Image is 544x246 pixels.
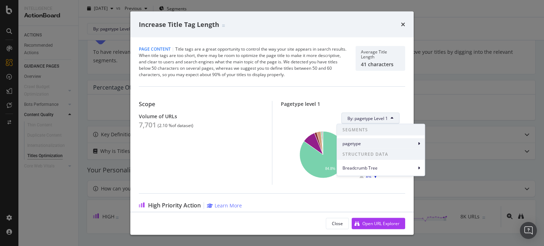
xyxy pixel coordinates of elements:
span: pagetype [342,140,416,147]
span: SEGMENTS [337,124,425,136]
button: By: pagetype Level 1 [341,113,399,124]
div: ( 2.10 % of dataset ) [158,123,193,128]
button: Open URL Explorer [352,218,405,229]
div: Open URL Explorer [362,220,399,226]
div: Title tags are a great opportunity to control the way your site appears in search results. When t... [139,46,347,78]
text: 1/2 [365,173,372,178]
span: Page Content [139,46,171,52]
div: modal [130,11,414,235]
button: Close [326,218,349,229]
span: Increase Title Tag Length [139,20,219,28]
span: | [172,46,174,52]
div: Pagetype level 1 [281,101,406,107]
div: Close [332,220,343,226]
a: Learn More [207,202,242,209]
div: Learn More [215,202,242,209]
span: By: pagetype Level 1 [347,115,388,121]
text: 84.8% [325,166,335,170]
div: Open Intercom Messenger [520,222,537,239]
div: times [401,20,405,29]
span: Breadcrumb Tree [342,165,416,171]
span: High Priority Action [148,202,201,209]
div: Average Title Length [361,50,400,59]
div: Volume of URLs [139,113,263,119]
div: 7,701 [139,121,156,129]
div: Scope [139,101,263,108]
svg: A chart. [287,130,397,179]
div: 41 characters [361,61,400,67]
span: STRUCTURED DATA [337,149,425,160]
img: Equal [222,24,225,27]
